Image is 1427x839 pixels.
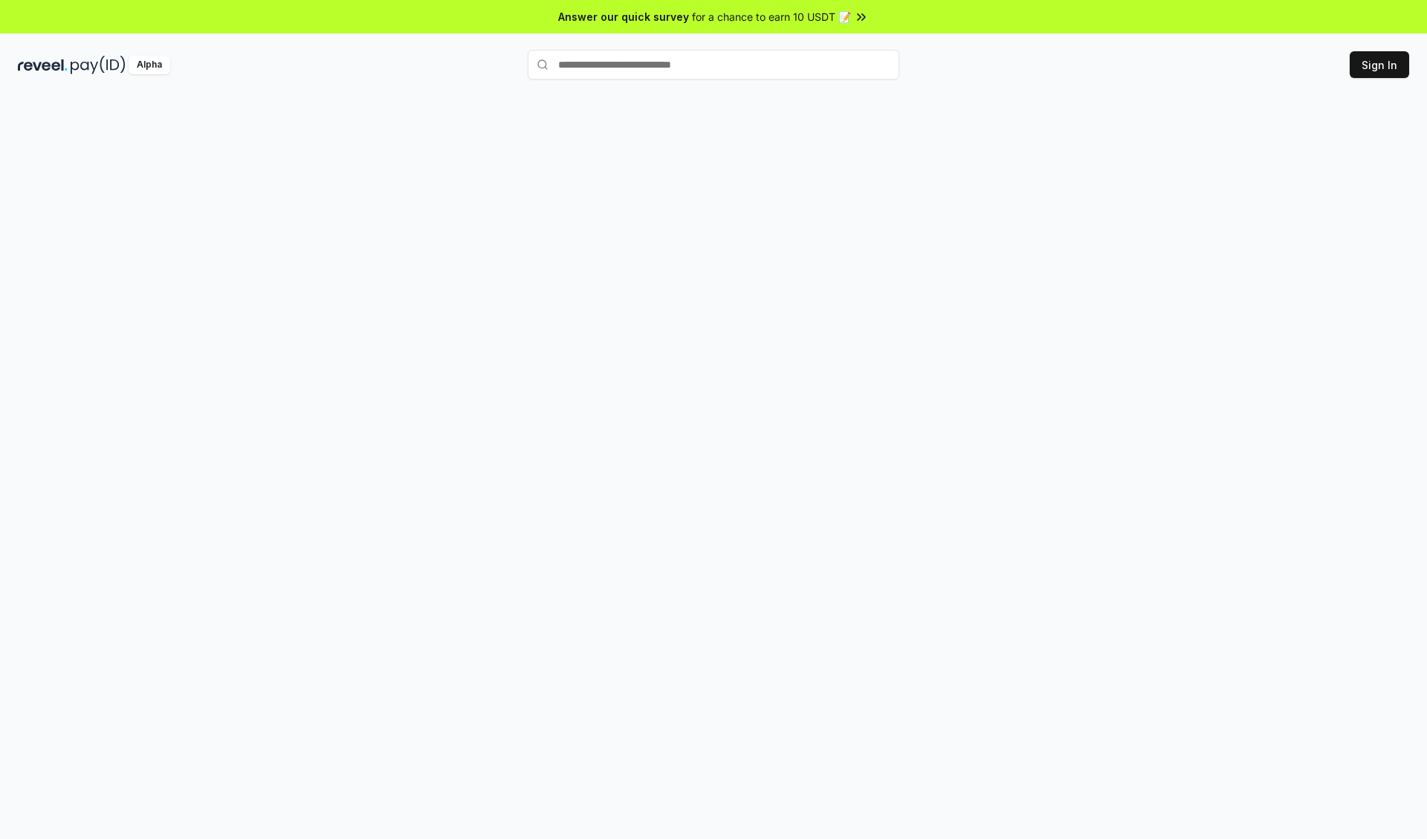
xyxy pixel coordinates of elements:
div: Alpha [129,56,170,74]
button: Sign In [1350,51,1409,78]
span: Answer our quick survey [558,9,689,25]
img: reveel_dark [18,56,68,74]
span: for a chance to earn 10 USDT 📝 [692,9,851,25]
img: pay_id [71,56,126,74]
